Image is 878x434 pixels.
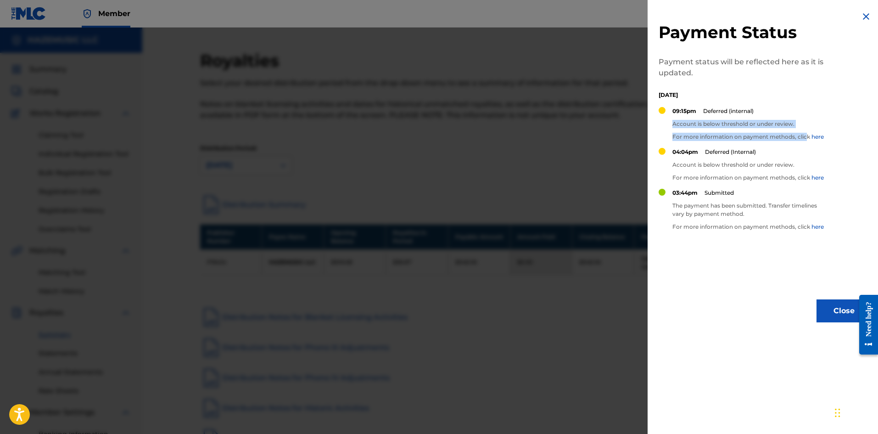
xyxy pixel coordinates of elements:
[832,390,878,434] iframe: Chat Widget
[672,189,698,197] p: 03:44pm
[672,133,824,141] p: For more information on payment methods, click
[672,107,696,115] p: 09:15pm
[672,148,698,156] p: 04:04pm
[672,161,824,169] p: Account is below threshold or under review.
[659,91,828,99] p: [DATE]
[672,202,828,218] p: The payment has been submitted. Transfer timelines vary by payment method.
[672,120,824,128] p: Account is below threshold or under review.
[82,8,93,19] img: Top Rightsholder
[98,8,130,19] span: Member
[672,223,828,231] p: For more information on payment methods, click
[11,7,46,20] img: MLC Logo
[852,288,878,362] iframe: Resource Center
[835,399,840,427] div: Drag
[705,148,756,156] p: Deferred (Internal)
[672,174,824,182] p: For more information on payment methods, click
[811,174,824,181] a: here
[811,133,824,140] a: here
[811,223,824,230] a: here
[816,299,872,322] button: Close
[703,107,754,115] p: Deferred (internal)
[659,56,828,79] p: Payment status will be reflected here as it is updated.
[659,22,828,43] h2: Payment Status
[705,189,734,197] p: Submitted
